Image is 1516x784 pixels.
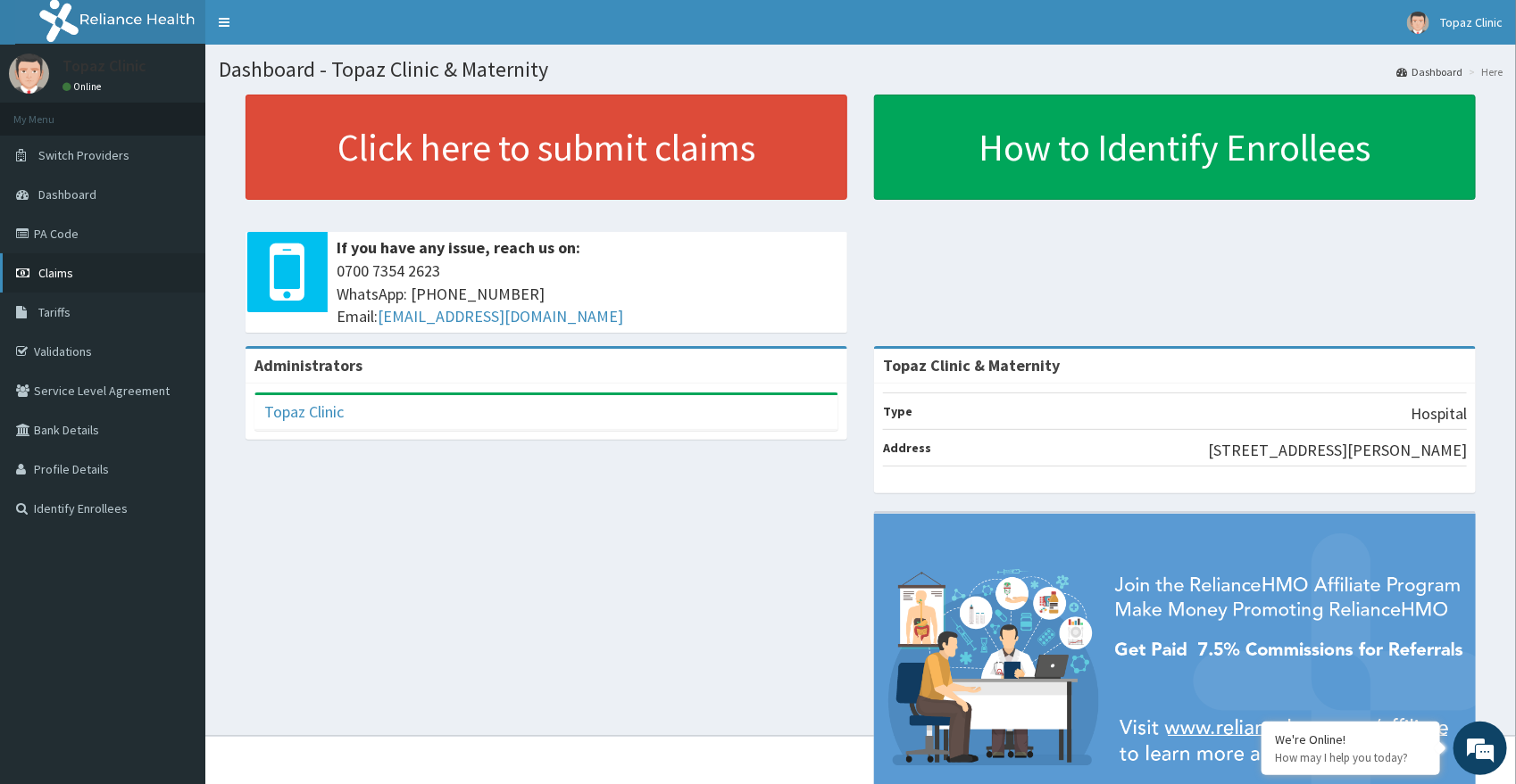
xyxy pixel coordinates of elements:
a: Dashboard [1396,64,1462,79]
img: User Image [9,54,49,94]
a: Topaz Clinic [264,401,344,422]
span: Claims [38,265,73,281]
img: User Image [1407,12,1429,34]
a: How to Identify Enrollees [874,95,1476,200]
img: d_794563401_company_1708531726252_794563401 [33,89,72,134]
p: How may I help you today? [1275,750,1427,765]
b: Administrators [254,355,362,375]
h1: Dashboard - Topaz Clinic & Maternity [219,58,1503,81]
a: Click here to submit claims [246,95,847,200]
strong: Topaz Clinic & Maternity [883,355,1060,375]
span: 0700 7354 2623 WhatsApp: [PHONE_NUMBER] Email: [337,260,838,328]
p: Hospital [1411,402,1467,425]
a: Online [62,80,105,93]
a: [EMAIL_ADDRESS][DOMAIN_NAME] [378,306,623,326]
div: Minimize live chat window [293,9,336,52]
span: Switch Providers [38,147,129,163]
textarea: Type your message and hit 'Enter' [9,487,340,549]
li: Here [1464,64,1503,79]
div: Chat with us now [93,100,300,123]
b: Address [883,440,931,456]
div: We're Online! [1275,731,1427,747]
b: If you have any issue, reach us on: [337,237,580,258]
span: Tariffs [38,304,71,320]
span: We're online! [104,225,246,405]
span: Dashboard [38,186,96,202]
p: Topaz Clinic [62,58,146,74]
b: Type [883,403,912,419]
p: [STREET_ADDRESS][PERSON_NAME] [1208,439,1467,462]
span: Topaz Clinic [1440,14,1503,30]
